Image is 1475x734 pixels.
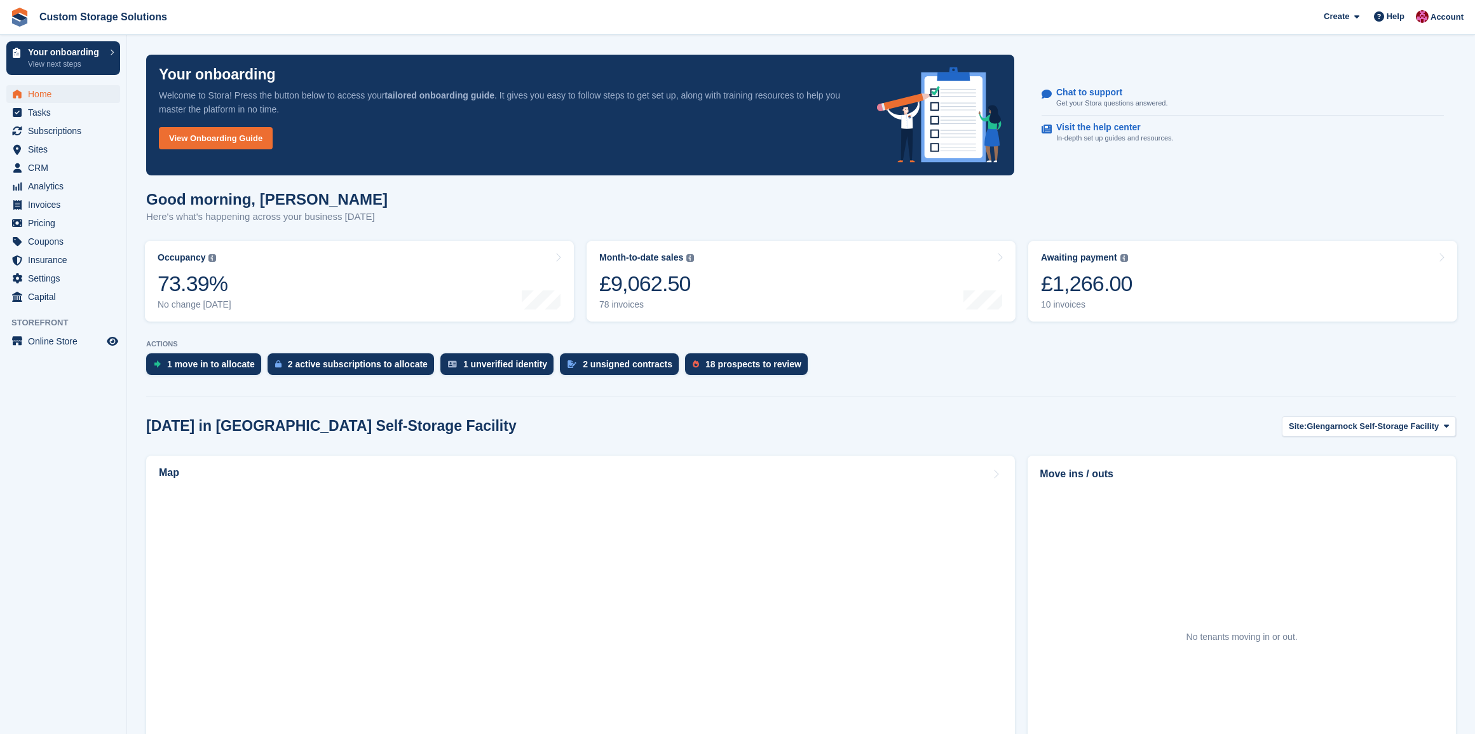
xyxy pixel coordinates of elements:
span: Sites [28,140,104,158]
a: 2 active subscriptions to allocate [268,353,440,381]
div: £1,266.00 [1041,271,1132,297]
h2: Map [159,467,179,479]
span: Site: [1289,420,1307,433]
div: 1 unverified identity [463,359,547,369]
a: menu [6,140,120,158]
img: contract_signature_icon-13c848040528278c33f63329250d36e43548de30e8caae1d1a13099fd9432cc5.svg [568,360,576,368]
p: Your onboarding [159,67,276,82]
a: 2 unsigned contracts [560,353,685,381]
p: Welcome to Stora! Press the button below to access your . It gives you easy to follow steps to ge... [159,88,857,116]
a: Your onboarding View next steps [6,41,120,75]
a: Visit the help center In-depth set up guides and resources. [1042,116,1444,150]
p: Here's what's happening across your business [DATE] [146,210,388,224]
span: Coupons [28,233,104,250]
img: verify_identity-adf6edd0f0f0b5bbfe63781bf79b02c33cf7c696d77639b501bdc392416b5a36.svg [448,360,457,368]
p: ACTIONS [146,340,1456,348]
a: menu [6,159,120,177]
a: Preview store [105,334,120,349]
a: 18 prospects to review [685,353,814,381]
span: Account [1431,11,1464,24]
a: menu [6,177,120,195]
span: Insurance [28,251,104,269]
a: 1 move in to allocate [146,353,268,381]
div: 1 move in to allocate [167,359,255,369]
div: 18 prospects to review [705,359,801,369]
span: Tasks [28,104,104,121]
div: 78 invoices [599,299,694,310]
img: icon-info-grey-7440780725fd019a000dd9b08b2336e03edf1995a4989e88bcd33f0948082b44.svg [686,254,694,262]
a: 1 unverified identity [440,353,560,381]
a: menu [6,122,120,140]
div: 2 unsigned contracts [583,359,672,369]
a: Chat to support Get your Stora questions answered. [1042,81,1444,116]
p: Get your Stora questions answered. [1056,98,1167,109]
div: Occupancy [158,252,205,263]
a: menu [6,196,120,214]
div: 2 active subscriptions to allocate [288,359,428,369]
a: menu [6,251,120,269]
h2: [DATE] in [GEOGRAPHIC_DATA] Self-Storage Facility [146,418,517,435]
strong: tailored onboarding guide [384,90,494,100]
img: prospect-51fa495bee0391a8d652442698ab0144808aea92771e9ea1ae160a38d050c398.svg [693,360,699,368]
span: Pricing [28,214,104,232]
div: 10 invoices [1041,299,1132,310]
a: Awaiting payment £1,266.00 10 invoices [1028,241,1457,322]
div: No change [DATE] [158,299,231,310]
div: £9,062.50 [599,271,694,297]
img: active_subscription_to_allocate_icon-d502201f5373d7db506a760aba3b589e785aa758c864c3986d89f69b8ff3... [275,360,282,368]
a: Month-to-date sales £9,062.50 78 invoices [587,241,1016,322]
span: Storefront [11,316,126,329]
span: CRM [28,159,104,177]
a: menu [6,104,120,121]
img: stora-icon-8386f47178a22dfd0bd8f6a31ec36ba5ce8667c1dd55bd0f319d3a0aa187defe.svg [10,8,29,27]
span: Settings [28,269,104,287]
span: Home [28,85,104,103]
p: Visit the help center [1056,122,1164,133]
div: Awaiting payment [1041,252,1117,263]
img: icon-info-grey-7440780725fd019a000dd9b08b2336e03edf1995a4989e88bcd33f0948082b44.svg [208,254,216,262]
span: Capital [28,288,104,306]
span: Create [1324,10,1349,23]
a: menu [6,288,120,306]
span: Glengarnock Self-Storage Facility [1307,420,1439,433]
span: Subscriptions [28,122,104,140]
img: move_ins_to_allocate_icon-fdf77a2bb77ea45bf5b3d319d69a93e2d87916cf1d5bf7949dd705db3b84f3ca.svg [154,360,161,368]
div: No tenants moving in or out. [1186,630,1298,644]
button: Site: Glengarnock Self-Storage Facility [1282,416,1456,437]
a: Occupancy 73.39% No change [DATE] [145,241,574,322]
span: Online Store [28,332,104,350]
img: icon-info-grey-7440780725fd019a000dd9b08b2336e03edf1995a4989e88bcd33f0948082b44.svg [1120,254,1128,262]
div: 73.39% [158,271,231,297]
p: Your onboarding [28,48,104,57]
a: menu [6,332,120,350]
a: menu [6,233,120,250]
span: Analytics [28,177,104,195]
a: Custom Storage Solutions [34,6,172,27]
img: onboarding-info-6c161a55d2c0e0a8cae90662b2fe09162a5109e8cc188191df67fb4f79e88e88.svg [877,67,1002,163]
a: View Onboarding Guide [159,127,273,149]
a: menu [6,214,120,232]
span: Invoices [28,196,104,214]
h1: Good morning, [PERSON_NAME] [146,191,388,208]
div: Month-to-date sales [599,252,683,263]
span: Help [1387,10,1404,23]
a: menu [6,269,120,287]
a: menu [6,85,120,103]
p: Chat to support [1056,87,1157,98]
h2: Move ins / outs [1040,466,1444,482]
img: Jack Alexander [1416,10,1429,23]
p: In-depth set up guides and resources. [1056,133,1174,144]
p: View next steps [28,58,104,70]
